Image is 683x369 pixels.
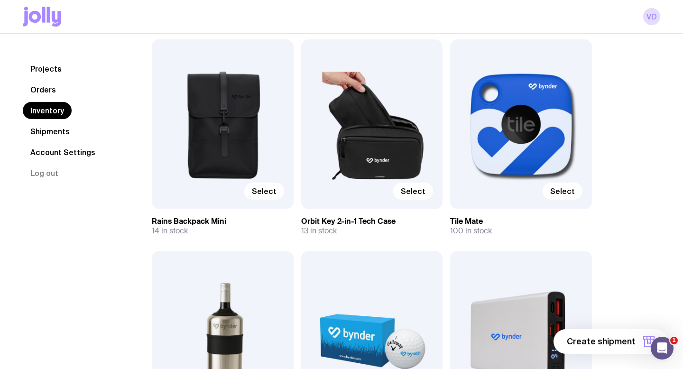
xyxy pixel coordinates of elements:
button: Log out [23,165,66,182]
iframe: Intercom live chat [651,337,674,360]
span: 14 in stock [152,226,188,236]
span: Select [550,186,575,196]
span: 13 in stock [301,226,337,236]
a: Inventory [23,102,72,119]
a: Orders [23,81,64,98]
a: Account Settings [23,144,103,161]
a: Projects [23,60,69,77]
span: Create shipment [567,336,636,347]
a: VD [643,8,660,25]
h3: Rains Backpack Mini [152,217,294,226]
h3: Orbit Key 2-in-1 Tech Case [301,217,443,226]
a: Shipments [23,123,77,140]
button: Create shipment [554,329,668,354]
span: 100 in stock [450,226,492,236]
span: Select [252,186,277,196]
span: Select [401,186,425,196]
h3: Tile Mate [450,217,592,226]
span: 1 [670,337,678,344]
